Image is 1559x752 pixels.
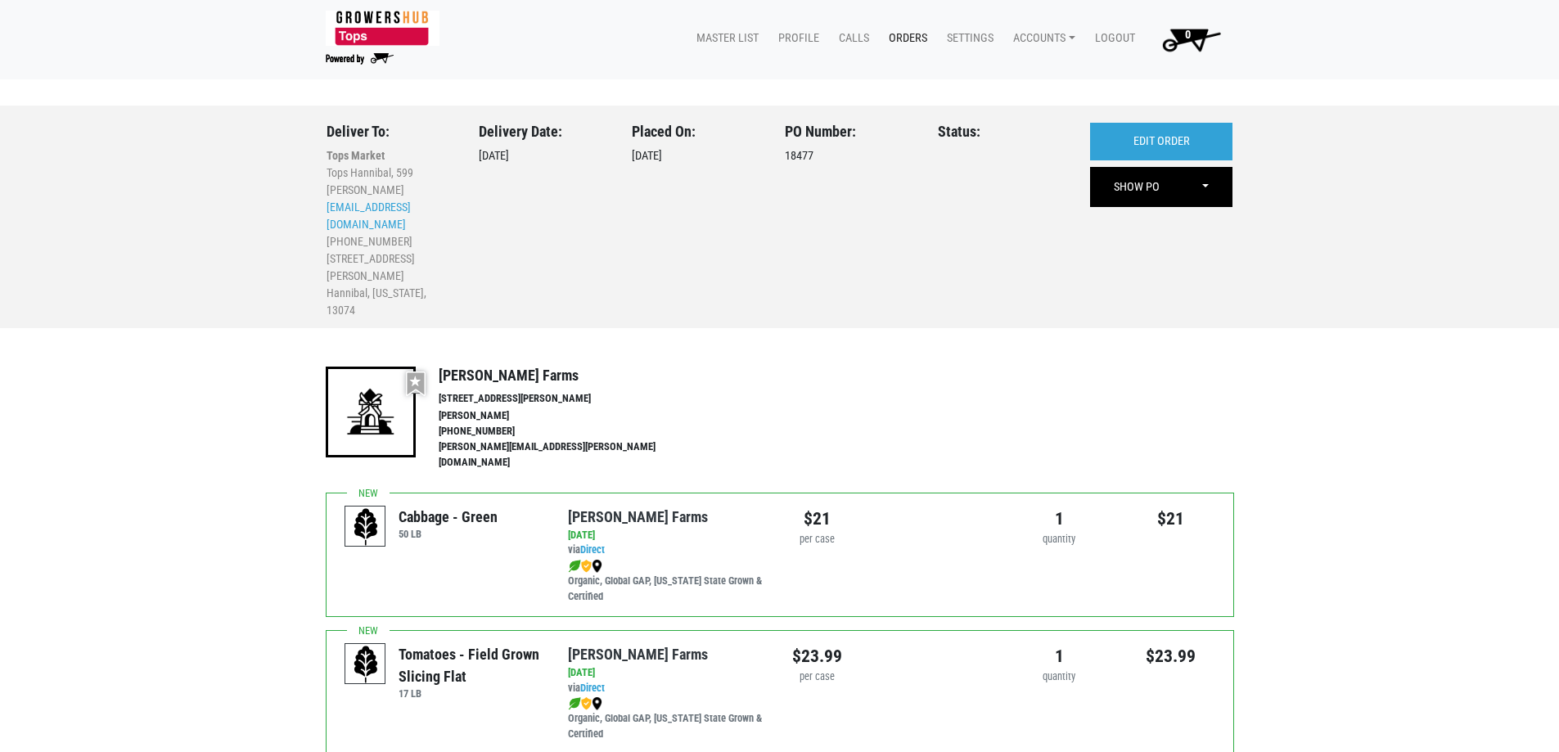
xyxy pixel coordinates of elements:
[785,123,913,141] h3: PO Number:
[327,233,455,250] li: [PHONE_NUMBER]
[592,560,602,573] img: map_marker-0e94453035b3232a4d21701695807de9.png
[568,696,767,743] div: Organic, Global GAP, [US_STATE] State Grown & Certified
[1043,533,1075,545] span: quantity
[399,643,543,687] div: Tomatoes - Field Grown Slicing Flat
[1185,28,1191,42] span: 0
[876,23,934,54] a: Orders
[1000,23,1082,54] a: Accounts
[327,182,455,199] li: [PERSON_NAME]
[785,149,813,163] span: 18477
[568,508,708,525] a: [PERSON_NAME] Farms
[439,391,691,407] li: [STREET_ADDRESS][PERSON_NAME]
[399,506,498,528] div: Cabbage - Green
[792,669,842,685] div: per case
[581,697,592,710] img: safety-e55c860ca8c00a9c171001a62a92dabd.png
[568,665,767,742] div: via
[1092,169,1182,206] a: SHOW PO
[765,23,826,54] a: Profile
[1128,506,1215,532] div: $21
[934,23,1000,54] a: Settings
[1128,643,1215,669] div: $23.99
[938,123,1066,141] h3: Status:
[632,123,760,319] div: [DATE]
[399,687,543,700] h6: 17 LB
[326,11,439,46] img: 279edf242af8f9d49a69d9d2afa010fb.png
[1090,123,1232,160] a: EDIT ORDER
[439,439,691,471] li: [PERSON_NAME][EMAIL_ADDRESS][PERSON_NAME][DOMAIN_NAME]
[792,506,842,532] div: $21
[568,665,767,681] div: [DATE]
[345,507,386,547] img: placeholder-variety-43d6402dacf2d531de610a020419775a.svg
[1142,23,1234,56] a: 0
[479,123,607,319] div: [DATE]
[826,23,876,54] a: Calls
[592,697,602,710] img: map_marker-0e94453035b3232a4d21701695807de9.png
[1016,643,1103,669] div: 1
[580,682,605,694] a: Direct
[1155,23,1228,56] img: Cart
[632,123,760,141] h3: Placed On:
[327,123,455,141] h3: Deliver To:
[568,558,767,605] div: Organic, Global GAP, [US_STATE] State Grown & Certified
[439,367,691,385] h4: [PERSON_NAME] Farms
[327,149,385,162] b: Tops Market
[1043,670,1075,682] span: quantity
[792,532,842,547] div: per case
[792,643,842,669] div: $23.99
[326,53,394,65] img: Powered by Big Wheelbarrow
[683,23,765,54] a: Master List
[439,424,691,439] li: [PHONE_NUMBER]
[568,697,581,710] img: leaf-e5c59151409436ccce96b2ca1b28e03c.png
[1082,23,1142,54] a: Logout
[568,528,767,543] div: [DATE]
[568,646,708,663] a: [PERSON_NAME] Farms
[479,123,607,141] h3: Delivery Date:
[580,543,605,556] a: Direct
[327,200,411,231] a: [EMAIL_ADDRESS][DOMAIN_NAME]
[327,250,455,285] li: [STREET_ADDRESS][PERSON_NAME]
[399,528,498,540] h6: 50 LB
[1016,506,1103,532] div: 1
[326,367,416,457] img: 19-7441ae2ccb79c876ff41c34f3bd0da69.png
[345,644,386,685] img: placeholder-variety-43d6402dacf2d531de610a020419775a.svg
[327,285,455,319] li: Hannibal, [US_STATE], 13074
[568,528,767,605] div: via
[327,164,455,182] li: Tops Hannibal, 599
[581,560,592,573] img: safety-e55c860ca8c00a9c171001a62a92dabd.png
[568,560,581,573] img: leaf-e5c59151409436ccce96b2ca1b28e03c.png
[439,408,691,424] li: [PERSON_NAME]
